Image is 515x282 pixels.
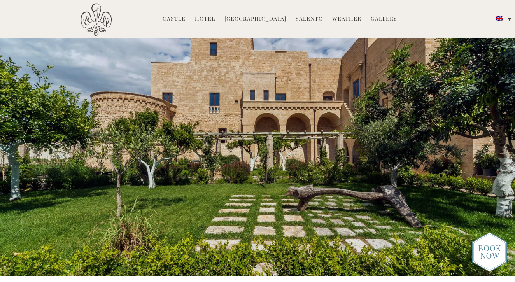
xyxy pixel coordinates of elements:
[224,15,286,24] a: [GEOGRAPHIC_DATA]
[332,15,361,24] a: Weather
[496,16,503,21] img: English
[81,3,112,36] img: Castello di Ugento
[371,15,397,24] a: Gallery
[195,15,215,24] a: Hotel
[296,15,323,24] a: Salento
[163,15,186,24] a: Castle
[472,232,507,272] img: new-booknow.png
